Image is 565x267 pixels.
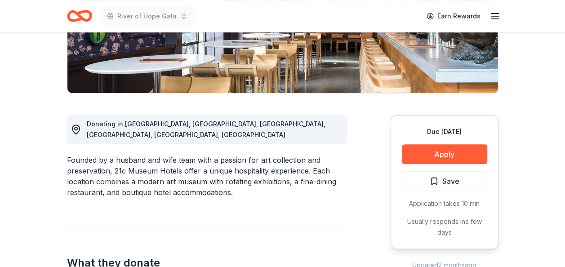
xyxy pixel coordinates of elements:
div: Due [DATE] [402,126,487,137]
a: Earn Rewards [421,8,486,24]
div: Usually responds in a few days [402,216,487,238]
span: Donating in [GEOGRAPHIC_DATA], [GEOGRAPHIC_DATA], [GEOGRAPHIC_DATA], [GEOGRAPHIC_DATA], [GEOGRAPH... [87,120,325,138]
div: Founded by a husband and wife team with a passion for art collection and preservation, 21c Museum... [67,155,347,198]
button: Apply [402,144,487,164]
span: Save [442,175,459,187]
button: River of Hope Gala [99,7,195,25]
div: Application takes 10 min [402,198,487,209]
button: Save [402,171,487,191]
a: Home [67,5,92,27]
span: River of Hope Gala [117,11,177,22]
